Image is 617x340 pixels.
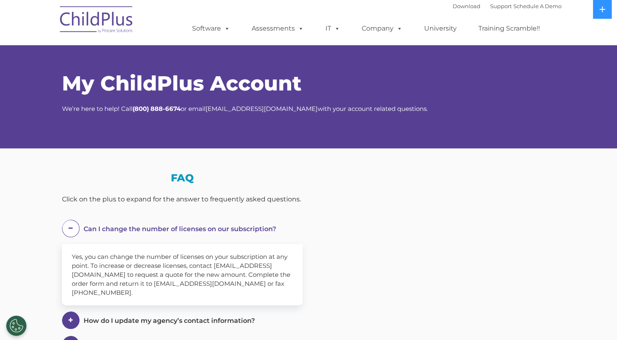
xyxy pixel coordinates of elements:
[6,316,27,336] button: Cookies Settings
[135,105,181,113] strong: 800) 888-6674
[317,20,348,37] a: IT
[62,244,303,305] div: Yes, you can change the number of licenses on your subscription at any point. To increase or decr...
[62,105,428,113] span: We’re here to help! Call or email with your account related questions.
[62,193,303,205] div: Click on the plus to expand for the answer to frequently asked questions.
[416,20,465,37] a: University
[470,20,548,37] a: Training Scramble!!
[62,173,303,183] h3: FAQ
[513,3,562,9] a: Schedule A Demo
[84,225,276,233] span: Can I change the number of licenses on our subscription?
[133,105,135,113] strong: (
[56,0,137,41] img: ChildPlus by Procare Solutions
[184,20,238,37] a: Software
[206,105,318,113] a: [EMAIL_ADDRESS][DOMAIN_NAME]
[62,71,301,96] span: My ChildPlus Account
[490,3,512,9] a: Support
[453,3,562,9] font: |
[243,20,312,37] a: Assessments
[84,317,255,325] span: How do I update my agency’s contact information?
[453,3,480,9] a: Download
[354,20,411,37] a: Company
